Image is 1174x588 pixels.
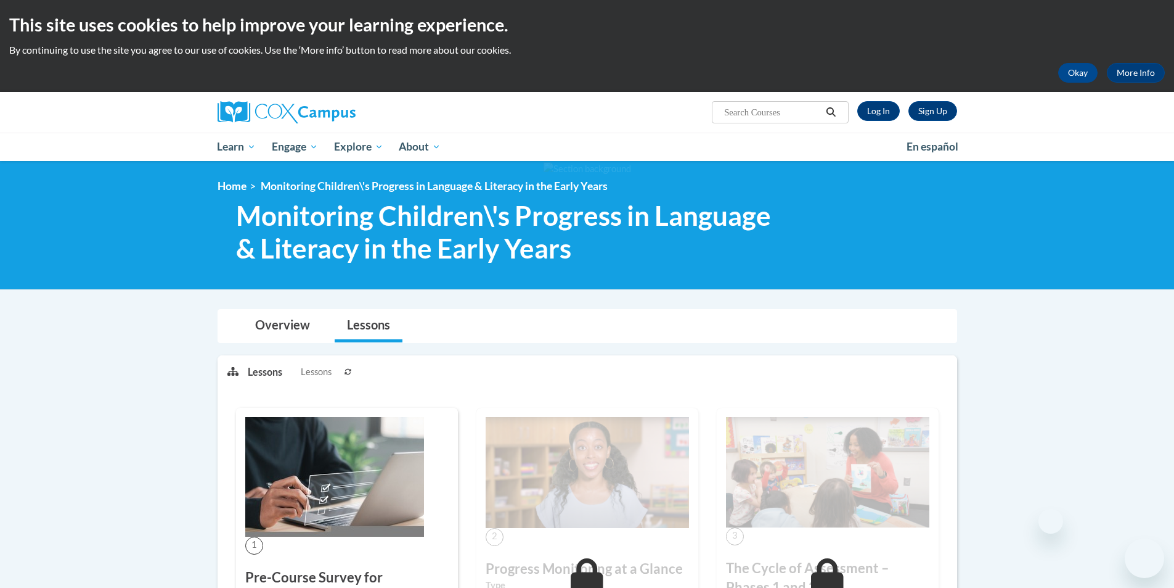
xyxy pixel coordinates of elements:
[335,310,402,342] a: Lessons
[261,180,608,193] span: Monitoring Children\'s Progress in Language & Literacy in the Early Years
[272,139,318,154] span: Engage
[726,528,744,545] span: 3
[857,101,900,121] a: Log In
[264,133,326,161] a: Engage
[245,417,424,537] img: Course Image
[486,560,689,579] h3: Progress Monitoring at a Glance
[486,417,689,528] img: Course Image
[726,417,929,528] img: Course Image
[334,139,383,154] span: Explore
[9,43,1165,57] p: By continuing to use the site you agree to our use of cookies. Use the ‘More info’ button to read...
[899,134,966,160] a: En español
[1125,539,1164,578] iframe: Button to launch messaging window
[218,180,247,193] a: Home
[236,199,786,265] span: Monitoring Children\'s Progress in Language & Literacy in the Early Years
[218,101,452,123] a: Cox Campus
[391,133,449,161] a: About
[544,162,631,176] img: Section background
[248,365,282,379] p: Lessons
[399,139,441,154] span: About
[301,365,332,379] span: Lessons
[723,105,821,120] input: Search Courses
[245,537,263,555] span: 1
[217,139,256,154] span: Learn
[1038,509,1063,534] iframe: Close message
[218,101,356,123] img: Cox Campus
[326,133,391,161] a: Explore
[9,12,1165,37] h2: This site uses cookies to help improve your learning experience.
[907,140,958,153] span: En español
[210,133,264,161] a: Learn
[243,310,322,342] a: Overview
[199,133,976,161] div: Main menu
[1058,63,1098,83] button: Okay
[821,105,840,120] button: Search
[486,528,503,546] span: 2
[908,101,957,121] a: Register
[1107,63,1165,83] a: More Info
